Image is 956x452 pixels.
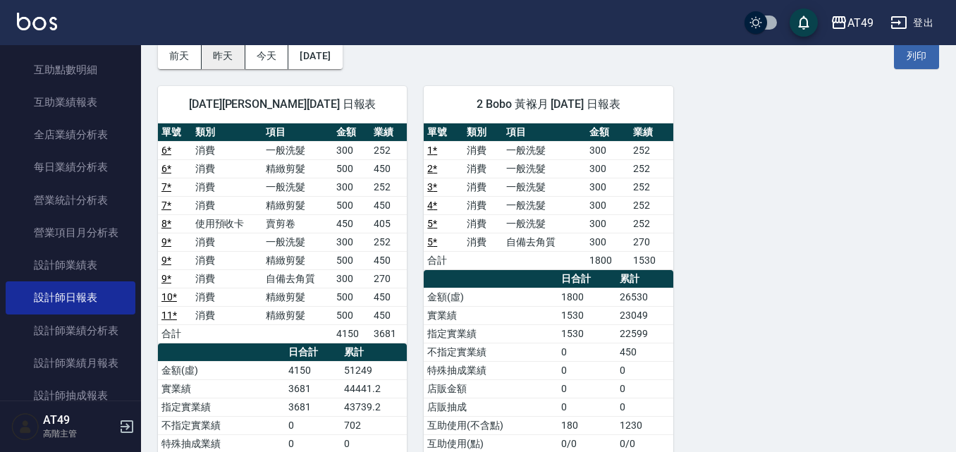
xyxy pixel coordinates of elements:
[192,306,262,324] td: 消費
[262,123,333,142] th: 項目
[630,196,673,214] td: 252
[333,288,370,306] td: 500
[616,306,673,324] td: 23049
[285,361,341,379] td: 4150
[6,347,135,379] a: 設計師業績月報表
[333,196,370,214] td: 500
[192,269,262,288] td: 消費
[6,314,135,347] a: 設計師業績分析表
[370,141,407,159] td: 252
[558,288,617,306] td: 1800
[6,118,135,151] a: 全店業績分析表
[616,361,673,379] td: 0
[341,416,407,434] td: 702
[158,123,407,343] table: a dense table
[463,123,503,142] th: 類別
[424,306,558,324] td: 實業績
[630,251,673,269] td: 1530
[333,159,370,178] td: 500
[463,141,503,159] td: 消費
[424,123,463,142] th: 單號
[630,214,673,233] td: 252
[6,151,135,183] a: 每日業績分析表
[463,196,503,214] td: 消費
[463,233,503,251] td: 消費
[463,178,503,196] td: 消費
[158,43,202,69] button: 前天
[262,178,333,196] td: 一般洗髮
[370,324,407,343] td: 3681
[586,123,630,142] th: 金額
[43,413,115,427] h5: AT49
[463,159,503,178] td: 消費
[341,343,407,362] th: 累計
[586,159,630,178] td: 300
[333,214,370,233] td: 450
[370,196,407,214] td: 450
[630,159,673,178] td: 252
[341,361,407,379] td: 51249
[6,281,135,314] a: 設計師日報表
[847,14,874,32] div: AT49
[616,270,673,288] th: 累計
[503,196,586,214] td: 一般洗髮
[262,214,333,233] td: 賣剪卷
[586,214,630,233] td: 300
[6,54,135,86] a: 互助點數明細
[285,379,341,398] td: 3681
[616,324,673,343] td: 22599
[370,159,407,178] td: 450
[333,123,370,142] th: 金額
[175,97,390,111] span: [DATE][PERSON_NAME][DATE] 日報表
[17,13,57,30] img: Logo
[424,398,558,416] td: 店販抽成
[158,123,192,142] th: 單號
[441,97,656,111] span: 2 Bobo 黃褓月 [DATE] 日報表
[6,249,135,281] a: 設計師業績表
[158,416,285,434] td: 不指定實業績
[586,178,630,196] td: 300
[370,251,407,269] td: 450
[288,43,342,69] button: [DATE]
[558,379,617,398] td: 0
[262,288,333,306] td: 精緻剪髮
[245,43,289,69] button: 今天
[558,361,617,379] td: 0
[616,379,673,398] td: 0
[424,361,558,379] td: 特殊抽成業績
[262,159,333,178] td: 精緻剪髮
[503,123,586,142] th: 項目
[424,343,558,361] td: 不指定實業績
[463,214,503,233] td: 消費
[192,178,262,196] td: 消費
[370,288,407,306] td: 450
[285,343,341,362] th: 日合計
[158,398,285,416] td: 指定實業績
[630,233,673,251] td: 270
[333,306,370,324] td: 500
[333,269,370,288] td: 300
[262,233,333,251] td: 一般洗髮
[333,233,370,251] td: 300
[503,214,586,233] td: 一般洗髮
[503,178,586,196] td: 一般洗髮
[586,251,630,269] td: 1800
[370,306,407,324] td: 450
[630,178,673,196] td: 252
[616,288,673,306] td: 26530
[192,123,262,142] th: 類別
[424,416,558,434] td: 互助使用(不含點)
[192,141,262,159] td: 消費
[894,43,939,69] button: 列印
[790,8,818,37] button: save
[558,398,617,416] td: 0
[616,416,673,434] td: 1230
[424,123,673,270] table: a dense table
[825,8,879,37] button: AT49
[333,251,370,269] td: 500
[558,324,617,343] td: 1530
[586,196,630,214] td: 300
[158,379,285,398] td: 實業績
[6,216,135,249] a: 營業項目月分析表
[503,141,586,159] td: 一般洗髮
